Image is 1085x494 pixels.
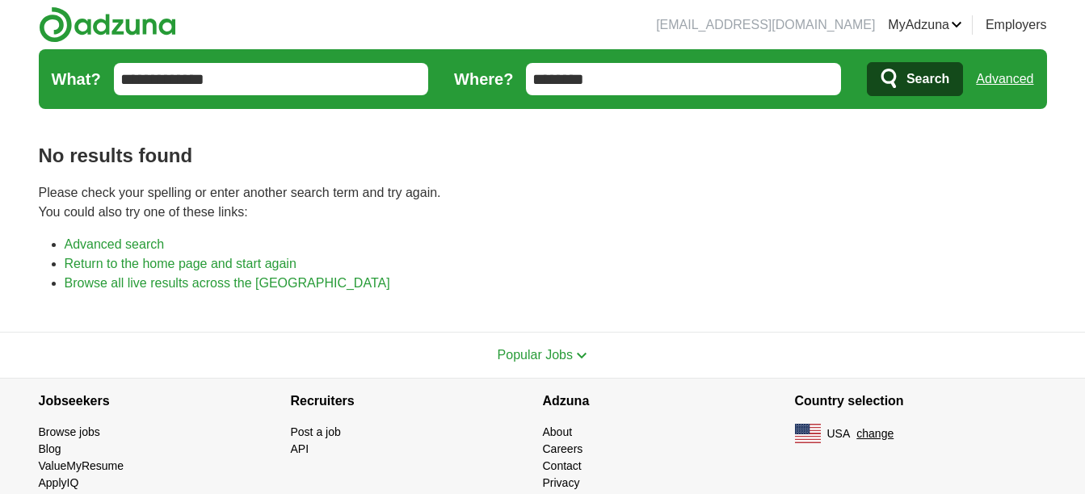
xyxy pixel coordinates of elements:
a: Privacy [543,476,580,489]
button: Search [867,62,963,96]
a: Advanced search [65,237,165,251]
a: Contact [543,459,582,472]
a: About [543,425,573,438]
a: Careers [543,442,583,455]
a: ValueMyResume [39,459,124,472]
img: Adzuna logo [39,6,176,43]
a: Return to the home page and start again [65,257,296,270]
a: Employers [986,15,1047,35]
p: Please check your spelling or enter another search term and try again. You could also try one of ... [39,183,1047,222]
h4: Country selection [795,379,1047,424]
a: Advanced [976,63,1033,95]
img: US flag [795,424,821,443]
a: Browse jobs [39,425,100,438]
h1: No results found [39,141,1047,170]
a: Blog [39,442,61,455]
img: toggle icon [576,352,587,359]
span: USA [827,425,851,442]
a: Post a job [291,425,341,438]
a: Browse all live results across the [GEOGRAPHIC_DATA] [65,276,390,290]
a: API [291,442,309,455]
span: Popular Jobs [498,348,573,362]
a: MyAdzuna [888,15,962,35]
label: What? [52,67,101,91]
span: Search [906,63,949,95]
label: Where? [454,67,513,91]
a: ApplyIQ [39,476,79,489]
li: [EMAIL_ADDRESS][DOMAIN_NAME] [656,15,875,35]
button: change [856,425,894,442]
